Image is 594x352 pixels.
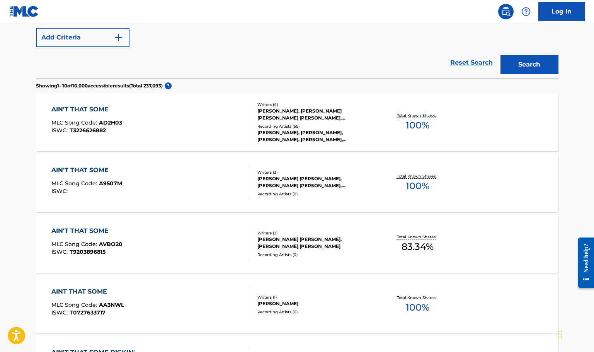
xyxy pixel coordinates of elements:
[99,119,122,126] span: AD2H03
[257,169,374,175] div: Writers ( 3 )
[36,4,558,78] form: Search Form
[51,241,99,248] span: MLC Song Code :
[257,309,374,315] div: Recording Artists ( 0 )
[257,236,374,250] div: [PERSON_NAME] [PERSON_NAME], [PERSON_NAME] [PERSON_NAME]
[521,7,531,16] img: help
[70,309,106,316] span: T0727633717
[165,82,172,89] span: ?
[257,129,374,143] div: [PERSON_NAME], [PERSON_NAME], [PERSON_NAME], [PERSON_NAME], [PERSON_NAME]
[406,301,429,314] span: 100 %
[36,215,558,273] a: AIN'T THAT SOMEMLC Song Code:AVBO20ISWC:T9203896815Writers (3)[PERSON_NAME] [PERSON_NAME], [PERSO...
[36,154,558,212] a: AIN'T THAT SOMEMLC Song Code:A9507MISWC:Writers (3)[PERSON_NAME] [PERSON_NAME], [PERSON_NAME] [PE...
[51,119,99,126] span: MLC Song Code :
[99,241,123,248] span: AVBO20
[406,179,429,193] span: 100 %
[51,127,70,134] span: ISWC :
[538,2,585,21] a: Log In
[51,309,70,316] span: ISWC :
[51,248,70,255] span: ISWC :
[500,55,558,74] button: Search
[70,127,106,134] span: T3226626882
[558,323,562,346] div: Drag
[51,301,99,308] span: MLC Song Code :
[397,295,438,301] p: Total Known Shares:
[9,6,39,17] img: MLC Logo
[99,180,122,187] span: A9507M
[257,294,374,300] div: Writers ( 1 )
[446,54,497,71] a: Reset Search
[36,82,163,89] p: Showing 1 - 10 of 10,000 accessible results (Total 237,093 )
[51,287,124,296] div: AINT THAT SOME
[498,4,514,19] a: Public Search
[518,4,534,19] div: Help
[406,118,429,132] span: 100 %
[397,113,438,118] p: Total Known Shares:
[257,108,374,121] div: [PERSON_NAME], [PERSON_NAME] [PERSON_NAME] [PERSON_NAME], [PERSON_NAME]
[555,315,594,352] iframe: Chat Widget
[572,232,594,294] iframe: Resource Center
[257,123,374,129] div: Recording Artists ( 55 )
[257,230,374,236] div: Writers ( 3 )
[99,301,124,308] span: AA3NWL
[402,240,434,254] span: 83.34 %
[70,248,106,255] span: T9203896815
[397,234,438,240] p: Total Known Shares:
[51,180,99,187] span: MLC Song Code :
[51,188,70,195] span: ISWC :
[257,252,374,258] div: Recording Artists ( 0 )
[51,105,122,114] div: AIN'T THAT SOME
[257,175,374,189] div: [PERSON_NAME] [PERSON_NAME], [PERSON_NAME] [PERSON_NAME], [PERSON_NAME]
[36,28,129,47] button: Add Criteria
[257,300,374,307] div: [PERSON_NAME]
[36,275,558,333] a: AINT THAT SOMEMLC Song Code:AA3NWLISWC:T0727633717Writers (1)[PERSON_NAME]Recording Artists (0)To...
[51,166,122,175] div: AIN'T THAT SOME
[257,102,374,108] div: Writers ( 4 )
[51,226,123,236] div: AIN'T THAT SOME
[501,7,511,16] img: search
[257,191,374,197] div: Recording Artists ( 0 )
[36,93,558,151] a: AIN'T THAT SOMEMLC Song Code:AD2H03ISWC:T3226626882Writers (4)[PERSON_NAME], [PERSON_NAME] [PERSO...
[397,173,438,179] p: Total Known Shares:
[114,33,123,42] img: 9d2ae6d4665cec9f34b9.svg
